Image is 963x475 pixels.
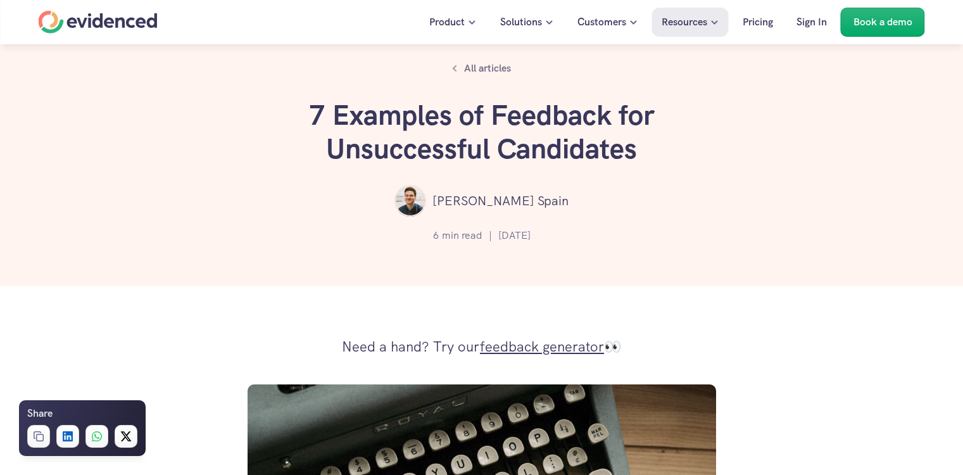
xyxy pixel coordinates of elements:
[577,14,626,30] p: Customers
[445,57,518,80] a: All articles
[27,405,53,422] h6: Share
[500,14,542,30] p: Solutions
[480,338,604,356] a: feedback generator
[853,14,912,30] p: Book a demo
[394,185,426,217] img: ""
[39,11,158,34] a: Home
[489,227,492,244] p: |
[429,14,465,30] p: Product
[662,14,707,30] p: Resources
[432,191,569,211] p: [PERSON_NAME] Spain
[743,14,773,30] p: Pricing
[342,334,621,360] p: Need a hand? Try our 👀
[498,227,531,244] p: [DATE]
[841,8,925,37] a: Book a demo
[733,8,783,37] a: Pricing
[796,14,827,30] p: Sign In
[442,227,482,244] p: min read
[464,60,511,77] p: All articles
[787,8,836,37] a: Sign In
[292,99,672,166] h1: 7 Examples of Feedback for Unsuccessful Candidates
[433,227,439,244] p: 6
